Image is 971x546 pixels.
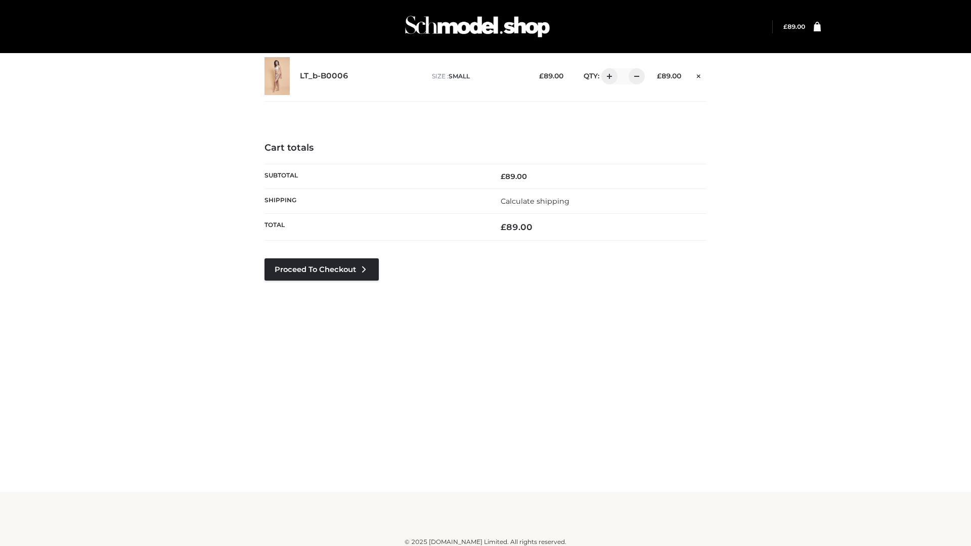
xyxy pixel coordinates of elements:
span: £ [501,172,505,181]
span: £ [501,222,506,232]
p: size : [432,72,523,81]
bdi: 89.00 [501,172,527,181]
span: £ [783,23,787,30]
th: Total [264,214,485,241]
bdi: 89.00 [539,72,563,80]
th: Subtotal [264,164,485,189]
bdi: 89.00 [501,222,533,232]
h4: Cart totals [264,143,707,154]
th: Shipping [264,189,485,213]
div: QTY: [573,68,641,84]
a: £89.00 [783,23,805,30]
bdi: 89.00 [657,72,681,80]
a: Remove this item [691,68,707,81]
a: LT_b-B0006 [300,71,348,81]
bdi: 89.00 [783,23,805,30]
a: Calculate shipping [501,197,569,206]
span: £ [657,72,661,80]
span: SMALL [449,72,470,80]
a: Proceed to Checkout [264,258,379,281]
span: £ [539,72,544,80]
img: Schmodel Admin 964 [402,7,553,47]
